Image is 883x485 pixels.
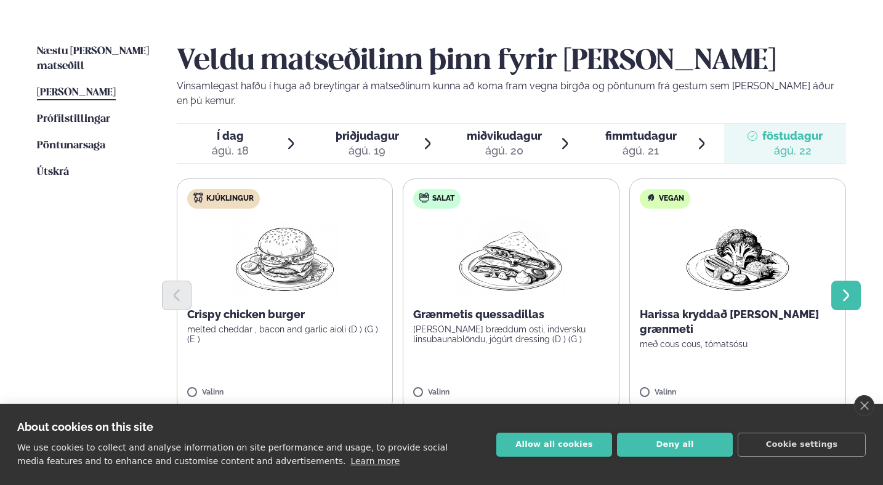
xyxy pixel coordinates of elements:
span: miðvikudagur [467,129,542,142]
a: Útskrá [37,165,69,180]
h2: Veldu matseðilinn þinn fyrir [PERSON_NAME] [177,44,847,79]
a: Pöntunarsaga [37,138,105,153]
p: Crispy chicken burger [187,307,383,322]
span: Kjúklingur [206,194,254,204]
strong: About cookies on this site [17,420,153,433]
div: ágú. 22 [762,143,823,158]
a: [PERSON_NAME] [37,86,116,100]
p: melted cheddar , bacon and garlic aioli (D ) (G ) (E ) [187,324,383,344]
span: Í dag [212,129,249,143]
span: Prófílstillingar [37,114,110,124]
p: Harissa kryddað [PERSON_NAME] grænmeti [640,307,836,337]
button: Deny all [617,433,733,457]
div: ágú. 20 [467,143,542,158]
img: Hamburger.png [230,218,339,297]
span: Salat [432,194,454,204]
img: Vegan.png [683,218,792,297]
button: Cookie settings [738,433,866,457]
div: ágú. 19 [336,143,399,158]
p: Grænmetis quessadillas [413,307,609,322]
p: [PERSON_NAME] bræddum osti, indversku linsubaunablöndu, jógúrt dressing (D ) (G ) [413,324,609,344]
p: með cous cous, tómatsósu [640,339,836,349]
span: föstudagur [762,129,823,142]
button: Next slide [831,281,861,310]
img: Vegan.svg [646,193,656,202]
a: Prófílstillingar [37,112,110,127]
img: Quesadilla.png [457,218,565,297]
img: chicken.svg [193,193,203,202]
span: [PERSON_NAME] [37,87,116,98]
button: Previous slide [162,281,192,310]
span: Vegan [659,194,684,204]
div: ágú. 21 [605,143,677,158]
div: ágú. 18 [212,143,249,158]
span: þriðjudagur [336,129,399,142]
span: Næstu [PERSON_NAME] matseðill [37,46,149,71]
button: Allow all cookies [496,433,612,457]
a: Learn more [350,456,400,466]
img: salad.svg [419,193,429,202]
span: Pöntunarsaga [37,140,105,151]
a: close [854,395,874,416]
span: Útskrá [37,167,69,177]
a: Næstu [PERSON_NAME] matseðill [37,44,152,74]
span: fimmtudagur [605,129,677,142]
p: Vinsamlegast hafðu í huga að breytingar á matseðlinum kunna að koma fram vegna birgða og pöntunum... [177,79,847,108]
p: We use cookies to collect and analyse information on site performance and usage, to provide socia... [17,443,448,466]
